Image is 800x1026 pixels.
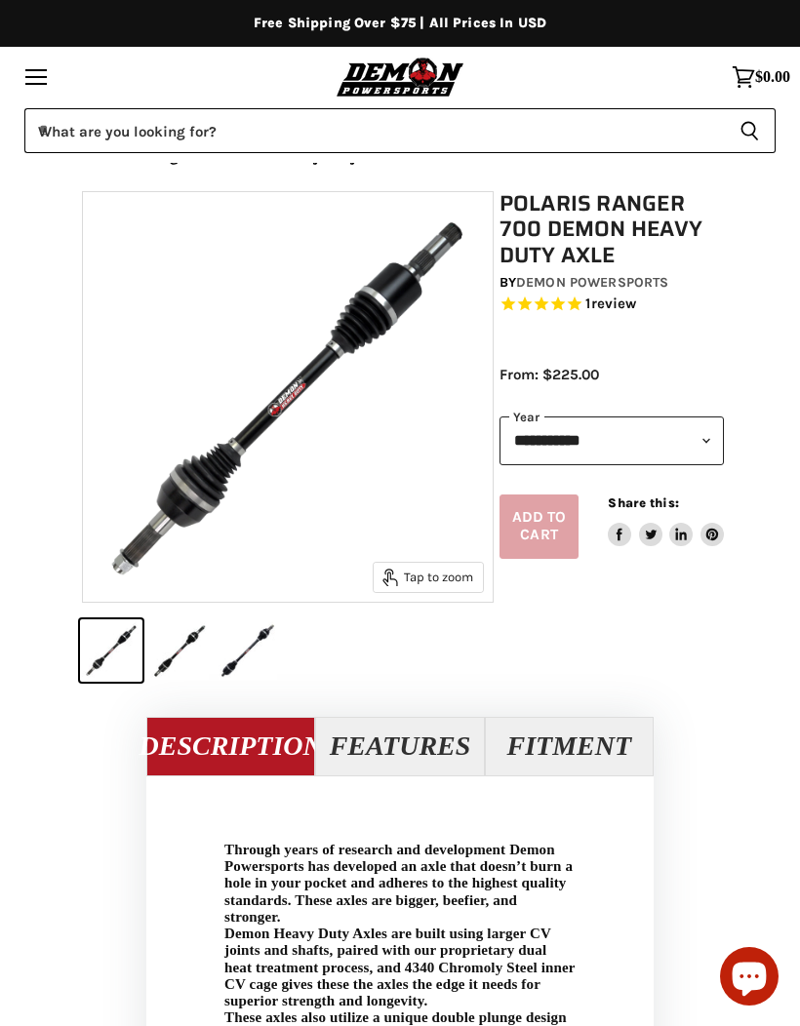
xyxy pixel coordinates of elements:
img: Polaris Ranger 700 Demon Heavy Duty Axle [83,192,493,602]
aside: Share this: [608,494,724,559]
select: year [500,416,724,465]
span: Rated 5.0 out of 5 stars 1 reviews [500,295,724,315]
span: review [591,295,637,312]
input: When autocomplete results are available use up and down arrows to review and enter to select [24,108,724,153]
button: Features [315,717,484,775]
inbox-online-store-chat: Shopify online store chat [714,947,784,1010]
h1: Polaris Ranger 700 Demon Heavy Duty Axle [500,191,724,269]
button: Fitment [485,717,654,775]
span: 1 reviews [585,295,636,312]
span: $0.00 [755,68,790,86]
button: Polaris Ranger 700 Demon Heavy Duty Axle thumbnail [217,619,279,682]
a: Demon Powersports [516,274,668,291]
a: $0.00 [722,56,800,99]
button: Search [724,108,776,153]
button: Tap to zoom [374,563,483,592]
form: Product [24,108,776,153]
span: From: $225.00 [500,366,599,383]
button: Description [146,717,315,775]
img: Demon Powersports [333,55,468,99]
span: Share this: [608,495,678,510]
button: Polaris Ranger 700 Demon Heavy Duty Axle thumbnail [148,619,211,682]
span: Tap to zoom [382,569,473,586]
button: Polaris Ranger 700 Demon Heavy Duty Axle thumbnail [80,619,142,682]
div: by [500,272,724,294]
